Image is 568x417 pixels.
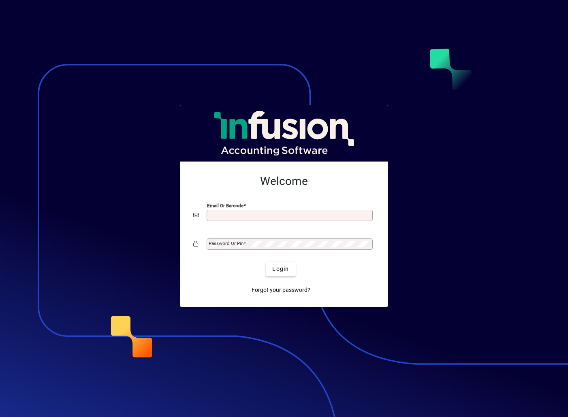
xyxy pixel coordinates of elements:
[248,283,314,298] a: Forgot your password?
[209,240,243,246] mat-label: Password or Pin
[272,265,289,273] span: Login
[252,286,310,294] span: Forgot your password?
[193,174,375,188] h2: Welcome
[266,262,295,277] button: Login
[207,202,243,208] mat-label: Email or Barcode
